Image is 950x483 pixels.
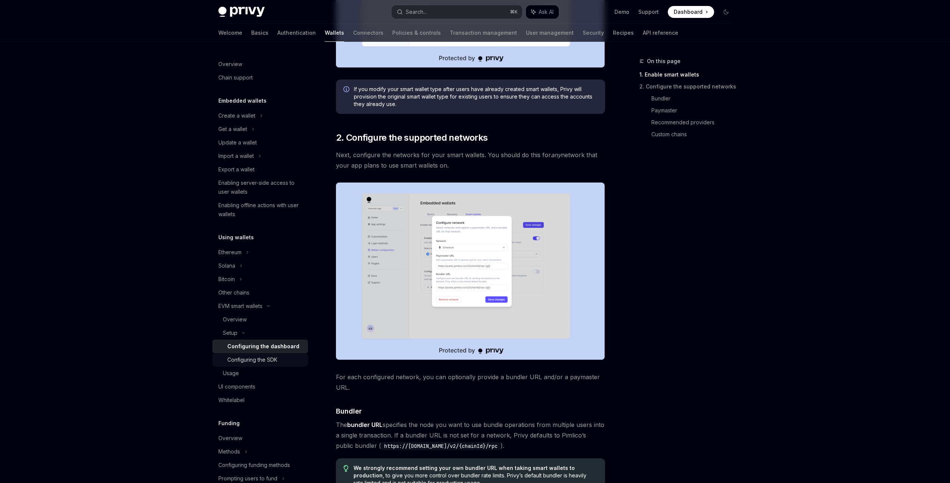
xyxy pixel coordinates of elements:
a: Recipes [613,24,634,42]
div: Other chains [218,288,249,297]
h5: Embedded wallets [218,96,267,105]
a: UI components [212,380,308,393]
div: Overview [218,434,242,443]
span: Dashboard [674,8,703,16]
a: User management [526,24,574,42]
div: Overview [218,60,242,69]
a: Welcome [218,24,242,42]
div: Enabling server-side access to user wallets [218,178,303,196]
div: Import a wallet [218,152,254,161]
em: any [551,151,561,159]
h5: Funding [218,419,240,428]
a: Security [583,24,604,42]
span: If you modify your smart wallet type after users have already created smart wallets, Privy will p... [354,85,598,108]
a: Enabling offline actions with user wallets [212,199,308,221]
div: EVM smart wallets [218,302,262,311]
a: Paymaster [651,105,738,116]
button: Ask AI [526,5,559,19]
div: Chain support [218,73,253,82]
a: API reference [643,24,678,42]
button: Toggle dark mode [720,6,732,18]
span: Ask AI [539,8,554,16]
span: For each configured network, you can optionally provide a bundler URL and/or a paymaster URL. [336,372,605,393]
svg: Info [343,86,351,94]
a: Wallets [325,24,344,42]
a: Transaction management [450,24,517,42]
a: Export a wallet [212,163,308,176]
div: Whitelabel [218,396,244,405]
a: Configuring the dashboard [212,340,308,353]
a: Recommended providers [651,116,738,128]
a: Basics [251,24,268,42]
span: ⌘ K [510,9,518,15]
div: Usage [223,369,239,378]
div: Create a wallet [218,111,255,120]
a: 2. Configure the supported networks [639,81,738,93]
div: Ethereum [218,248,242,257]
span: Bundler [336,406,362,416]
strong: We strongly recommend setting your own bundler URL when taking smart wallets to production [353,465,575,479]
span: The specifies the node you want to use bundle operations from multiple users into a single transa... [336,420,605,451]
a: Policies & controls [392,24,441,42]
a: Overview [212,57,308,71]
a: Support [638,8,659,16]
div: Update a wallet [218,138,257,147]
a: Usage [212,367,308,380]
div: Configuring the dashboard [227,342,299,351]
div: Enabling offline actions with user wallets [218,201,303,219]
div: Methods [218,447,240,456]
a: Overview [212,431,308,445]
a: Authentication [277,24,316,42]
div: Prompting users to fund [218,474,277,483]
span: On this page [647,57,680,66]
div: Configuring funding methods [218,461,290,470]
div: Configuring the SDK [227,355,277,364]
a: Update a wallet [212,136,308,149]
a: Overview [212,313,308,326]
div: UI components [218,382,255,391]
img: dark logo [218,7,265,17]
a: Enabling server-side access to user wallets [212,176,308,199]
div: Solana [218,261,235,270]
a: Configuring funding methods [212,458,308,472]
a: Bundler [651,93,738,105]
a: Chain support [212,71,308,84]
a: Demo [614,8,629,16]
span: 2. Configure the supported networks [336,132,488,144]
a: Custom chains [651,128,738,140]
div: Bitcoin [218,275,235,284]
svg: Tip [343,465,349,472]
code: https://[DOMAIN_NAME]/v2/{chainId}/rpc [381,442,501,450]
h5: Using wallets [218,233,254,242]
a: Configuring the SDK [212,353,308,367]
div: Overview [223,315,247,324]
strong: bundler URL [347,421,383,429]
div: Setup [223,328,237,337]
div: Export a wallet [218,165,255,174]
a: Whitelabel [212,393,308,407]
img: Sample enable smart wallets [336,183,605,360]
div: Search... [406,7,427,16]
div: Get a wallet [218,125,247,134]
a: 1. Enable smart wallets [639,69,738,81]
span: Next, configure the networks for your smart wallets. You should do this for network that your app... [336,150,605,171]
a: Dashboard [668,6,714,18]
button: Search...⌘K [392,5,522,19]
a: Other chains [212,286,308,299]
a: Connectors [353,24,383,42]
